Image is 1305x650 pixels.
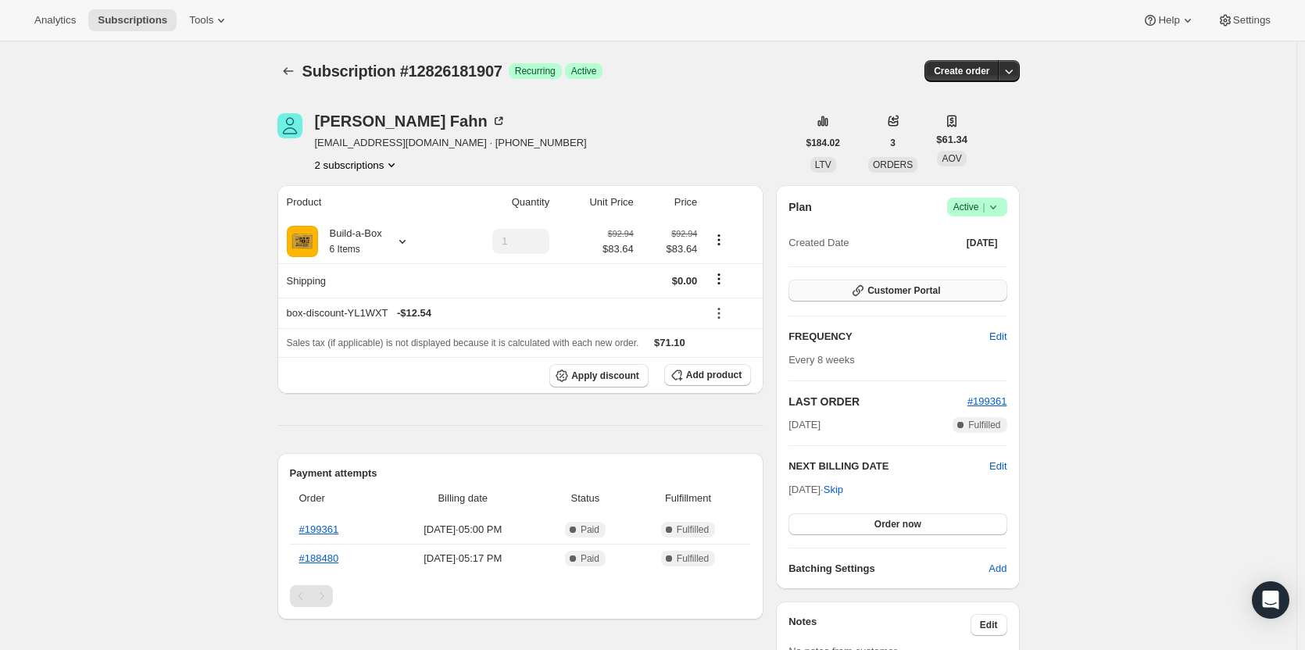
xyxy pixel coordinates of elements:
[581,523,599,536] span: Paid
[979,556,1016,581] button: Add
[581,552,599,565] span: Paid
[967,394,1007,409] button: #199361
[315,113,506,129] div: [PERSON_NAME] Fahn
[924,60,999,82] button: Create order
[788,561,989,577] h6: Batching Settings
[788,459,989,474] h2: NEXT BILLING DATE
[1233,14,1271,27] span: Settings
[290,585,752,607] nav: Pagination
[318,226,382,257] div: Build-a-Box
[967,237,998,249] span: [DATE]
[788,235,849,251] span: Created Date
[287,337,639,348] span: Sales tax (if applicable) is not displayed because it is calculated with each new order.
[989,329,1006,345] span: Edit
[881,132,905,154] button: 3
[1252,581,1289,619] div: Open Intercom Messenger
[390,491,537,506] span: Billing date
[638,185,703,220] th: Price
[1133,9,1204,31] button: Help
[189,14,213,27] span: Tools
[390,522,537,537] span: [DATE] · 05:00 PM
[788,614,971,636] h3: Notes
[788,329,989,345] h2: FREQUENCY
[934,65,989,77] span: Create order
[788,354,855,366] span: Every 8 weeks
[867,284,940,297] span: Customer Portal
[982,201,985,213] span: |
[671,229,697,238] small: $92.94
[942,153,961,164] span: AOV
[287,305,698,321] div: box-discount-YL1WXT
[290,466,752,481] h2: Payment attempts
[302,62,502,80] span: Subscription #12826181907
[968,419,1000,431] span: Fulfilled
[788,280,1006,302] button: Customer Portal
[315,135,587,151] span: [EMAIL_ADDRESS][DOMAIN_NAME] · [PHONE_NUMBER]
[706,270,731,287] button: Shipping actions
[180,9,238,31] button: Tools
[397,305,431,321] span: - $12.54
[967,395,1007,407] a: #199361
[686,369,742,381] span: Add product
[814,477,853,502] button: Skip
[989,561,1006,577] span: Add
[571,370,639,382] span: Apply discount
[677,552,709,565] span: Fulfilled
[602,241,634,257] span: $83.64
[874,518,921,530] span: Order now
[980,619,998,631] span: Edit
[643,241,698,257] span: $83.64
[677,523,709,536] span: Fulfilled
[815,159,831,170] span: LTV
[287,226,318,257] img: product img
[890,137,896,149] span: 3
[664,364,751,386] button: Add product
[25,9,85,31] button: Analytics
[545,491,625,506] span: Status
[571,65,597,77] span: Active
[936,132,967,148] span: $61.34
[1158,14,1179,27] span: Help
[549,364,649,387] button: Apply discount
[873,159,913,170] span: ORDERS
[515,65,556,77] span: Recurring
[88,9,177,31] button: Subscriptions
[299,552,339,564] a: #188480
[788,513,1006,535] button: Order now
[277,60,299,82] button: Subscriptions
[1208,9,1280,31] button: Settings
[824,482,843,498] span: Skip
[299,523,339,535] a: #199361
[788,199,812,215] h2: Plan
[788,417,821,433] span: [DATE]
[980,324,1016,349] button: Edit
[788,484,843,495] span: [DATE] ·
[277,263,450,298] th: Shipping
[277,113,302,138] span: Michael Fahn
[277,185,450,220] th: Product
[989,459,1006,474] button: Edit
[290,481,385,516] th: Order
[449,185,554,220] th: Quantity
[797,132,849,154] button: $184.02
[788,394,967,409] h2: LAST ORDER
[98,14,167,27] span: Subscriptions
[34,14,76,27] span: Analytics
[706,231,731,248] button: Product actions
[957,232,1007,254] button: [DATE]
[806,137,840,149] span: $184.02
[608,229,634,238] small: $92.94
[554,185,638,220] th: Unit Price
[330,244,360,255] small: 6 Items
[953,199,1001,215] span: Active
[672,275,698,287] span: $0.00
[390,551,537,566] span: [DATE] · 05:17 PM
[971,614,1007,636] button: Edit
[654,337,685,348] span: $71.10
[315,157,400,173] button: Product actions
[635,491,742,506] span: Fulfillment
